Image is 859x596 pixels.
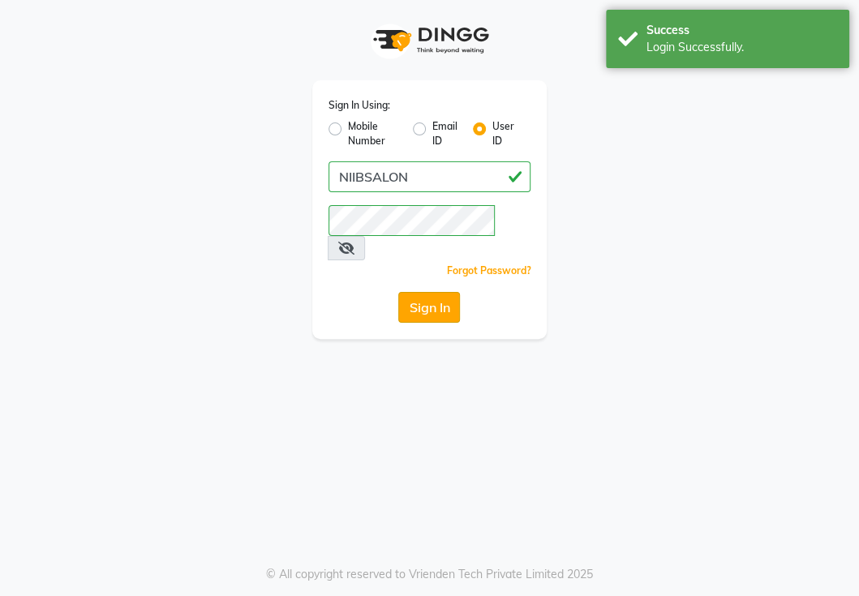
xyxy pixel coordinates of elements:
label: User ID [492,119,518,148]
label: Sign In Using: [329,98,390,113]
label: Mobile Number [348,119,400,148]
div: Success [646,22,837,39]
button: Sign In [398,292,460,323]
input: Username [329,161,531,192]
div: Login Successfully. [646,39,837,56]
input: Username [329,205,495,236]
a: Forgot Password? [446,264,530,277]
img: logo1.svg [364,16,494,64]
label: Email ID [432,119,460,148]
